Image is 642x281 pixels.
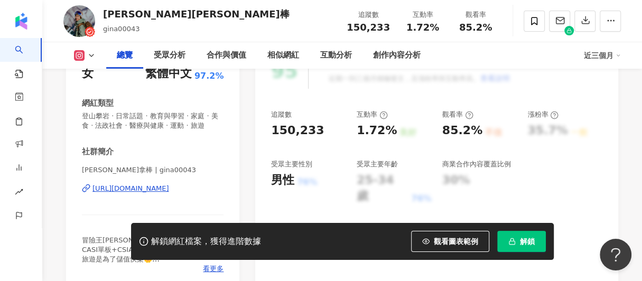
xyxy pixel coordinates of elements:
div: 觀看率 [455,10,496,20]
div: 總覽 [117,49,133,62]
a: search [15,38,36,79]
div: 受眾主要年齡 [357,160,398,169]
div: 繁體中文 [145,65,192,82]
div: 1.72% [357,123,397,139]
div: 社群簡介 [82,146,114,157]
div: 互動分析 [320,49,352,62]
div: 女 [82,65,94,82]
div: 85.2% [442,123,482,139]
div: 漲粉率 [527,110,559,119]
div: [PERSON_NAME][PERSON_NAME]棒 [103,7,290,21]
div: 相似網紅 [267,49,299,62]
img: KOL Avatar [63,5,95,37]
div: 150,233 [271,123,324,139]
div: 合作與價值 [207,49,246,62]
div: 互動率 [403,10,443,20]
div: 受眾主要性別 [271,160,312,169]
span: 解鎖 [520,237,535,246]
div: 觀看率 [442,110,473,119]
div: [URL][DOMAIN_NAME] [92,184,169,193]
button: 觀看圖表範例 [411,231,489,252]
div: 創作內容分析 [373,49,421,62]
div: 商業合作內容覆蓋比例 [442,160,511,169]
div: 追蹤數 [347,10,390,20]
span: 登山攀岩 · 日常話題 · 教育與學習 · 家庭 · 美食 · 法政社會 · 醫療與健康 · 運動 · 旅遊 [82,111,224,130]
div: 追蹤數 [271,110,292,119]
span: gina00043 [103,25,139,33]
div: 受眾分析 [154,49,185,62]
a: [URL][DOMAIN_NAME] [82,184,224,193]
button: 解鎖 [497,231,546,252]
span: 1.72% [406,22,439,33]
span: [PERSON_NAME]拿棒 | gina00043 [82,165,224,175]
div: 近三個月 [584,47,621,64]
div: 男性 [271,172,294,189]
span: rise [15,181,23,205]
div: 網紅類型 [82,98,114,109]
span: 150,233 [347,22,390,33]
div: 解鎖網紅檔案，獲得進階數據 [151,236,261,247]
span: 看更多 [203,264,224,274]
img: logo icon [13,13,30,30]
span: 97.2% [194,70,224,82]
span: 觀看圖表範例 [434,237,478,246]
div: 互動率 [357,110,388,119]
span: 85.2% [459,22,492,33]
